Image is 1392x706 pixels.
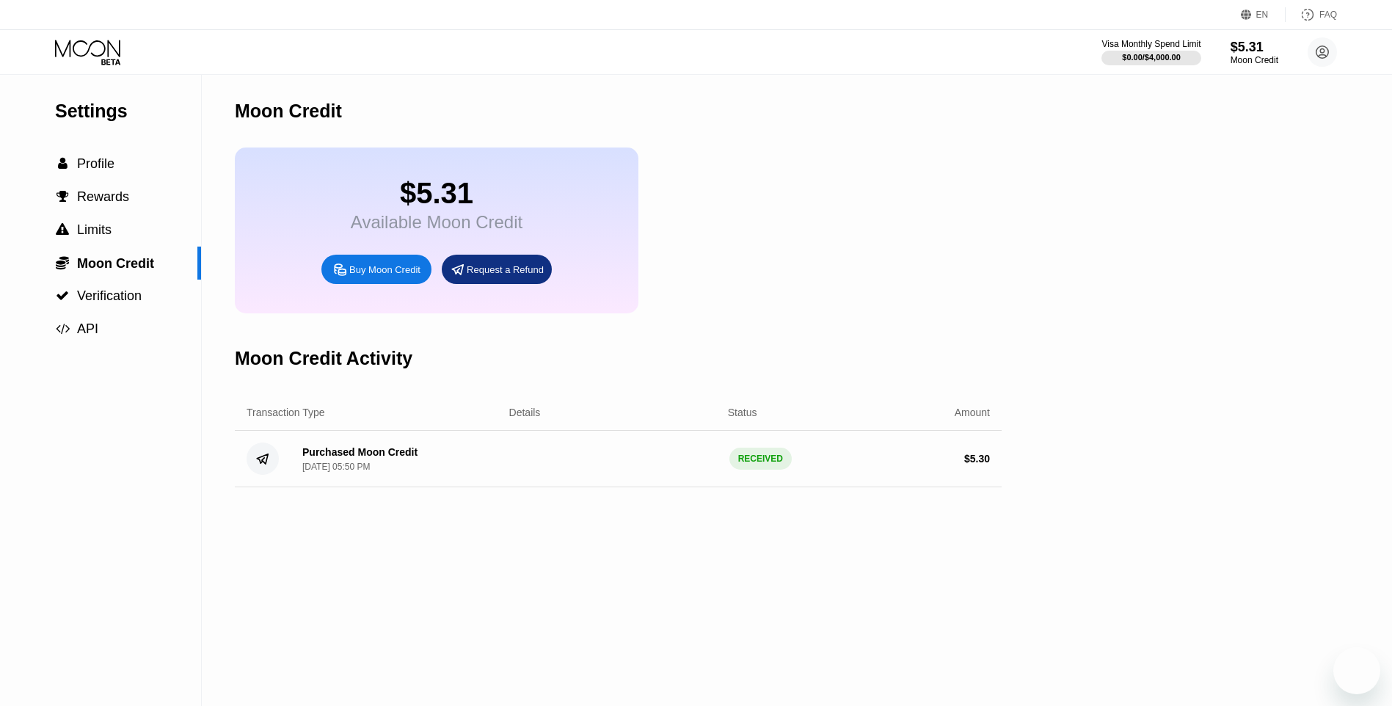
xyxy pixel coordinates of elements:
div: Available Moon Credit [351,212,522,233]
span:  [56,223,69,236]
span: Rewards [77,189,129,204]
div: Buy Moon Credit [349,263,420,276]
span:  [56,255,69,270]
div: Buy Moon Credit [321,255,431,284]
div: Visa Monthly Spend Limit [1101,39,1200,49]
div: Moon Credit [235,101,342,122]
div:  [55,322,70,335]
div: [DATE] 05:50 PM [302,462,370,472]
div: Request a Refund [467,263,544,276]
div: $5.31 [1231,40,1278,55]
div: Details [509,407,541,418]
div: Status [728,407,757,418]
div: Visa Monthly Spend Limit$0.00/$4,000.00 [1101,39,1200,65]
div: $0.00 / $4,000.00 [1122,53,1181,62]
div: $ 5.30 [964,453,990,465]
div:  [55,157,70,170]
div: $5.31Moon Credit [1231,40,1278,65]
div: Settings [55,101,201,122]
div: Request a Refund [442,255,552,284]
div:  [55,289,70,302]
div:  [55,255,70,270]
span: Profile [77,156,114,171]
span: API [77,321,98,336]
div: Moon Credit Activity [235,348,412,369]
div:  [55,190,70,203]
div: FAQ [1319,10,1337,20]
span: Moon Credit [77,256,154,271]
div: Amount [955,407,990,418]
div: $5.31 [351,177,522,210]
div: Purchased Moon Credit [302,446,418,458]
div: RECEIVED [729,448,792,470]
div: EN [1256,10,1269,20]
div:  [55,223,70,236]
iframe: Button to launch messaging window [1333,647,1380,694]
span:  [56,289,69,302]
div: EN [1241,7,1286,22]
span:  [57,190,69,203]
span: Limits [77,222,112,237]
span:  [58,157,68,170]
span: Verification [77,288,142,303]
div: FAQ [1286,7,1337,22]
div: Transaction Type [247,407,325,418]
span:  [56,322,70,335]
div: Moon Credit [1231,55,1278,65]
